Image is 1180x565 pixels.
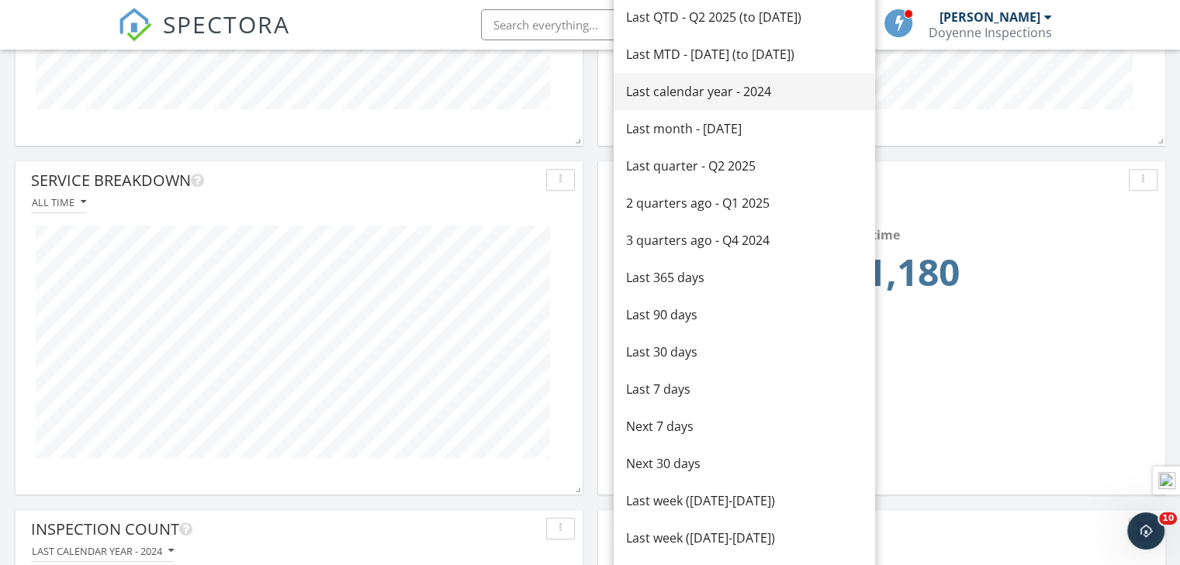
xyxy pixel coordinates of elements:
[626,119,863,138] div: Last month - [DATE]
[618,226,1133,244] div: All time
[626,454,863,473] div: Next 30 days
[626,417,863,436] div: Next 7 days
[626,305,863,324] div: Last 90 days
[626,529,863,547] div: Last week ([DATE]-[DATE])
[32,546,174,556] div: Last calendar year - 2024
[31,541,175,562] button: Last calendar year - 2024
[626,343,863,361] div: Last 30 days
[626,380,863,398] div: Last 7 days
[929,25,1052,40] div: Doyenne Inspections
[626,45,863,64] div: Last MTD - [DATE] (to [DATE])
[31,518,540,541] div: Inspection Count
[626,157,863,175] div: Last quarter - Q2 2025
[940,9,1040,25] div: [PERSON_NAME]
[481,9,791,40] input: Search everything...
[626,268,863,287] div: Last 365 days
[1159,512,1177,525] span: 10
[31,169,540,192] div: Service Breakdown
[626,82,863,101] div: Last calendar year - 2024
[626,231,863,250] div: 3 quarters ago - Q4 2024
[32,197,86,208] div: All time
[626,8,863,26] div: Last QTD - Q2 2025 (to [DATE])
[163,8,290,40] span: SPECTORA
[118,8,152,42] img: The Best Home Inspection Software - Spectora
[626,491,863,510] div: Last week ([DATE]-[DATE])
[618,244,1133,309] td: 1781179.78
[31,192,87,213] button: All time
[626,194,863,212] div: 2 quarters ago - Q1 2025
[118,21,290,53] a: SPECTORA
[1127,512,1164,549] iframe: Intercom live chat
